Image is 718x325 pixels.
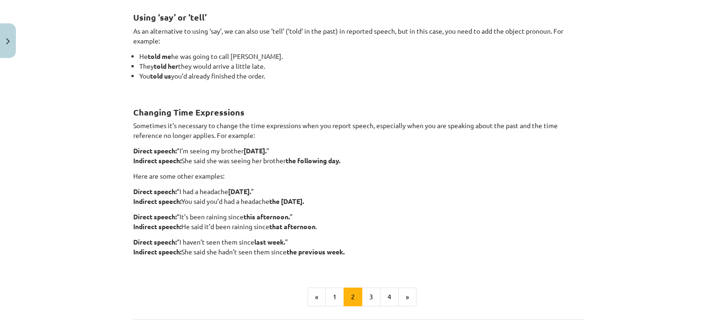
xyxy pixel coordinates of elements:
[244,212,290,221] strong: this afternoon.
[139,51,585,61] li: He he was going to call [PERSON_NAME].
[133,107,244,117] strong: Changing Time Expressions
[148,52,171,60] strong: told me
[228,187,251,195] strong: [DATE].
[139,71,585,91] li: You you’d already finished the order.
[133,187,177,195] strong: Direct speech:
[133,212,585,231] p: “It’s been raining since ” He said it’d been raining since .
[133,146,177,155] strong: Direct speech:
[133,121,585,140] p: Sometimes it’s necessary to change the time expressions when you report speech, especially when y...
[133,171,585,181] p: Here are some other examples:
[133,222,181,231] strong: Indirect speech:
[244,146,266,155] strong: [DATE].
[133,247,181,256] strong: Indirect speech:
[154,62,178,70] strong: told her
[133,237,585,267] p: “I haven’t seen them since ” She said she hadn’t seen them since
[398,288,416,306] button: »
[133,238,177,246] strong: Direct speech:
[133,12,207,22] strong: Using ‘say’ or ‘tell’
[133,187,585,206] p: “I had a headache ” You said you’d had a headache
[139,61,585,71] li: They they would arrive a little late.
[344,288,362,306] button: 2
[325,288,344,306] button: 1
[269,197,304,205] strong: the [DATE].
[254,238,285,246] strong: last week.
[133,146,585,166] p: “I’m seeing my brother ” She said she was seeing her brother
[362,288,381,306] button: 3
[150,72,171,80] strong: told us
[380,288,399,306] button: 4
[286,156,340,165] strong: the following day.
[6,38,10,44] img: icon-close-lesson-0947bae3869378f0d4975bcd49f059093ad1ed9edebbc8119c70593378902aed.svg
[133,288,585,306] nav: Page navigation example
[133,212,177,221] strong: Direct speech:
[308,288,326,306] button: «
[133,26,585,46] p: As an alternative to using ‘say’, we can also use ‘tell’ (‘told’ in the past) in reported speech,...
[133,197,181,205] strong: Indirect speech:
[287,247,345,256] strong: the previous week.
[269,222,316,231] strong: that afternoon
[133,156,181,165] strong: Indirect speech:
